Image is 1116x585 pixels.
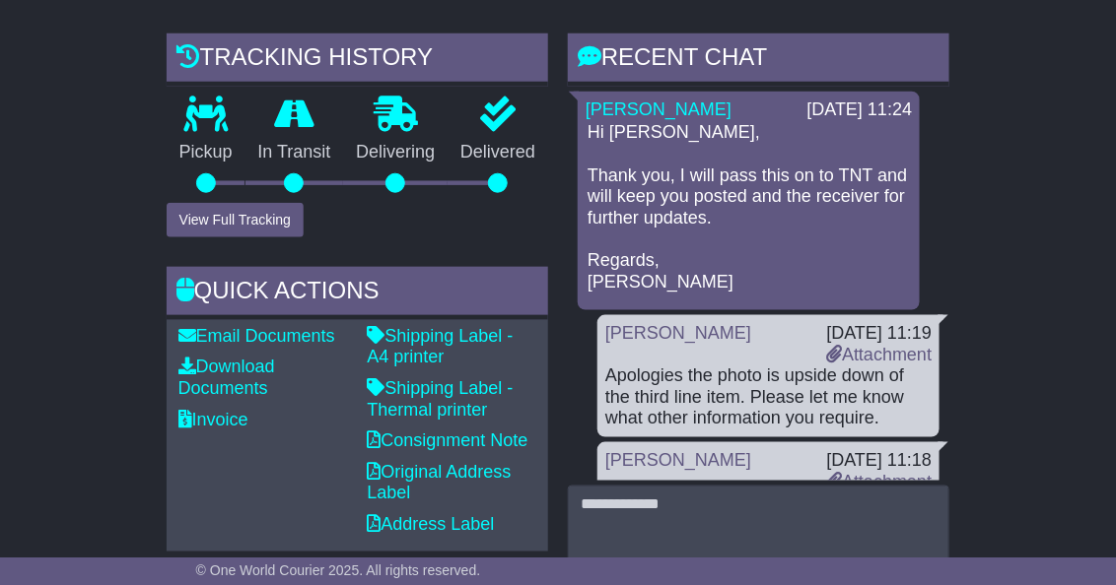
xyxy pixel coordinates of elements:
[196,562,481,578] span: © One World Courier 2025. All rights reserved.
[178,357,275,398] a: Download Documents
[826,472,932,491] a: Attachment
[167,267,548,320] div: Quick Actions
[343,142,448,163] p: Delivering
[448,142,548,163] p: Delivered
[167,33,548,87] div: Tracking history
[605,365,932,429] div: Apologies the photo is upside down of the third line item. Please let me know what other informat...
[167,203,304,237] button: View Full Tracking
[586,99,732,119] a: [PERSON_NAME]
[178,326,335,346] a: Email Documents
[178,410,248,429] a: Invoice
[367,430,527,450] a: Consignment Note
[367,462,511,503] a: Original Address Label
[826,323,932,345] div: [DATE] 11:19
[588,122,910,292] p: Hi [PERSON_NAME], Thank you, I will pass this on to TNT and will keep you posted and the receiver...
[367,514,494,534] a: Address Label
[807,99,913,121] div: [DATE] 11:24
[568,33,949,87] div: RECENT CHAT
[605,323,751,343] a: [PERSON_NAME]
[367,378,513,420] a: Shipping Label - Thermal printer
[167,142,245,163] p: Pickup
[826,450,932,472] div: [DATE] 11:18
[826,345,932,364] a: Attachment
[367,326,513,367] a: Shipping Label - A4 printer
[245,142,344,163] p: In Transit
[605,450,751,470] a: [PERSON_NAME]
